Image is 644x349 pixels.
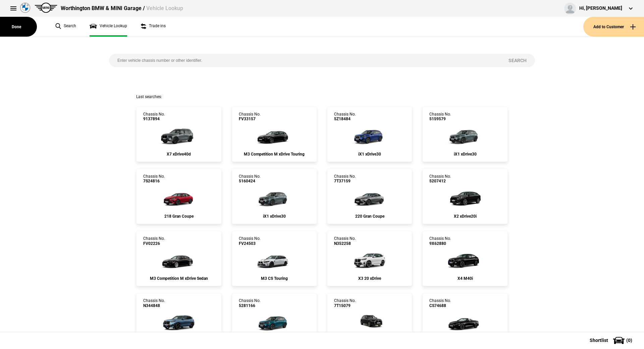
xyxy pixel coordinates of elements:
span: FV33157 [239,117,261,121]
img: cosySec [443,122,487,148]
button: Search [500,54,535,67]
div: Chassis No. [143,174,165,184]
div: 218 Gran Coupe [143,214,214,219]
div: X7 xDrive40d [143,152,214,157]
img: cosySec [347,122,392,148]
span: 7S24816 [143,179,165,183]
span: N352258 [334,241,356,246]
img: cosySec [252,308,297,335]
span: FV24503 [239,241,261,246]
button: Shortlist(0) [580,332,644,349]
img: cosySec [252,122,297,148]
div: Chassis No. [429,298,451,308]
div: Chassis No. [334,298,356,308]
div: Chassis No. [429,112,451,122]
a: Search [55,17,76,37]
span: CS74688 [429,303,451,308]
div: Chassis No. [239,236,261,246]
div: Worthington BMW & MINI Garage / [61,5,183,12]
img: cosySec [443,308,487,335]
img: cosySec [157,184,201,211]
div: M3 Competition M xDrive Sedan [143,276,214,281]
img: cosySec [347,246,392,273]
img: cosySec [347,184,392,211]
span: FV02226 [143,241,165,246]
div: Chassis No. [143,298,165,308]
div: 220 Gran Coupe [334,214,405,219]
span: 7T37159 [334,179,356,183]
span: Last searches: [136,94,162,99]
div: iX1 xDrive30 [239,214,310,219]
span: 5281166 [239,303,261,308]
img: cosySec [157,308,201,335]
span: Shortlist [590,338,608,343]
div: X4 M40i [429,276,500,281]
span: 5207412 [429,179,451,183]
span: 9137894 [143,117,165,121]
div: iX1 xDrive30 [334,152,405,157]
div: M3 Competition M xDrive Touring [239,152,310,157]
span: ( 0 ) [626,338,632,343]
span: 7T15079 [334,303,356,308]
div: Chassis No. [334,112,356,122]
img: cosySec [252,246,297,273]
span: N344848 [143,303,165,308]
div: Chassis No. [239,174,261,184]
span: 5160424 [239,179,261,183]
div: Chassis No. [429,174,451,184]
img: cosySec [157,122,201,148]
div: Chassis No. [429,236,451,246]
span: Vehicle Lookup [146,5,183,11]
div: M3 CS Touring [239,276,310,281]
img: bmw.png [20,3,30,13]
div: Chassis No. [334,236,356,246]
img: cosySec [252,184,297,211]
div: X3 20 xDrive [334,276,405,281]
a: Vehicle Lookup [90,17,127,37]
div: Chassis No. [143,112,165,122]
span: 5159579 [429,117,451,121]
img: cosySec [352,308,388,335]
div: Chassis No. [334,174,356,184]
img: cosySec [157,246,201,273]
span: 9X62880 [429,241,451,246]
img: cosySec [443,184,487,211]
img: mini.png [35,3,57,13]
img: cosySec [443,246,487,273]
div: X2 xDrive20i [429,214,500,219]
div: Hi, [PERSON_NAME] [579,5,622,12]
div: iX1 xDrive30 [429,152,500,157]
div: Chassis No. [239,112,261,122]
div: Chassis No. [143,236,165,246]
span: 5Z18484 [334,117,356,121]
button: Add to Customer [583,17,644,37]
div: Chassis No. [239,298,261,308]
input: Enter vehicle chassis number or other identifier. [109,54,500,67]
a: Trade ins [141,17,166,37]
